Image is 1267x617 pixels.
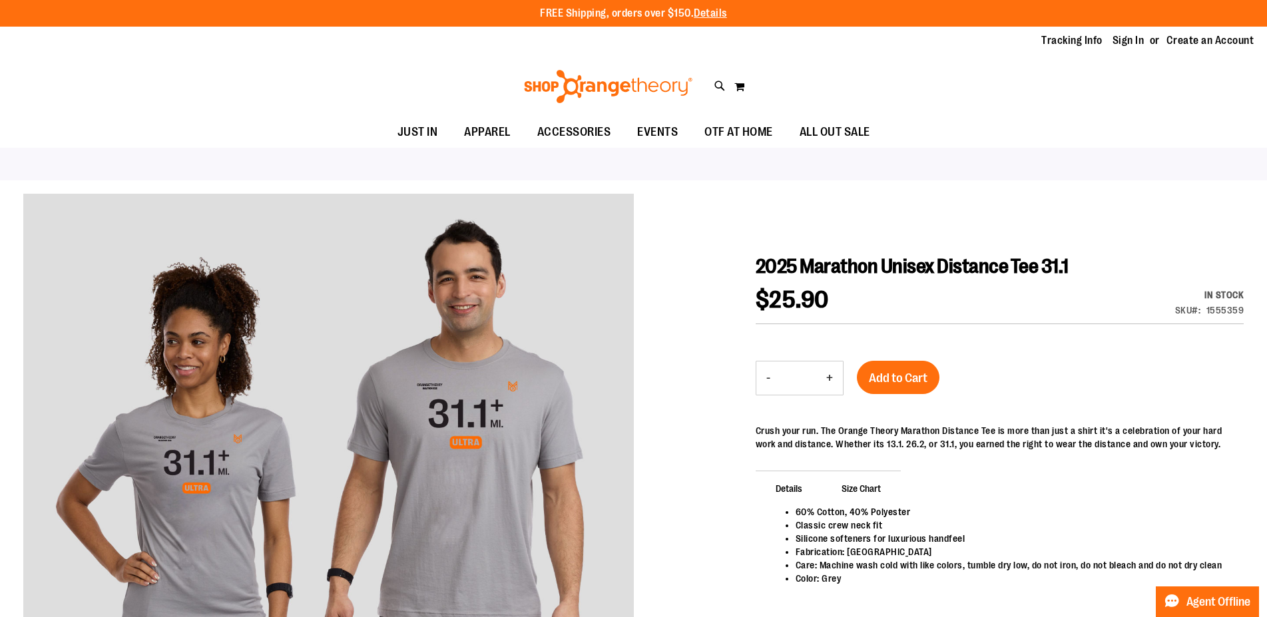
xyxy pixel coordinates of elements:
li: 60% Cotton, 40% Polyester [796,505,1230,518]
span: 2025 Marathon Unisex Distance Tee 31.1 [756,255,1069,278]
a: Create an Account [1166,33,1254,48]
span: $25.90 [756,286,829,313]
a: Sign In [1113,33,1144,48]
a: EVENTS [624,117,691,147]
a: JUST IN [384,117,451,148]
span: ACCESSORIES [537,117,611,147]
button: Add to Cart [857,361,939,394]
a: ALL OUT SALE [786,117,884,148]
li: Silicone softeners for luxurious handfeel [796,532,1230,545]
li: Care: Machine wash cold with like colors, tumble dry low, do not iron, do not bleach and do not d... [796,558,1230,572]
div: In stock [1175,288,1244,302]
strong: SKU [1175,305,1201,315]
span: Add to Cart [869,371,927,385]
li: Fabrication: [GEOGRAPHIC_DATA] [796,545,1230,558]
p: Crush your run. The Orange Theory Marathon Distance Tee is more than just a shirt it's a celebrat... [756,424,1244,451]
span: EVENTS [637,117,678,147]
a: ACCESSORIES [524,117,625,148]
img: Shop Orangetheory [522,70,694,103]
a: Tracking Info [1041,33,1103,48]
li: Color: Grey [796,572,1230,585]
button: Decrease product quantity [756,361,780,395]
button: Agent Offline [1156,586,1259,617]
input: Product quantity [780,362,816,394]
a: APPAREL [451,117,524,148]
a: Details [694,7,727,19]
button: Increase product quantity [816,361,843,395]
span: Agent Offline [1186,596,1250,608]
span: Size Chart [822,471,901,505]
span: APPAREL [464,117,511,147]
span: Details [756,471,822,505]
span: OTF AT HOME [704,117,773,147]
div: 1555359 [1206,304,1244,317]
a: OTF AT HOME [691,117,786,148]
li: Classic crew neck fit [796,518,1230,532]
span: JUST IN [397,117,438,147]
div: Availability [1175,288,1244,302]
p: FREE Shipping, orders over $150. [540,6,727,21]
span: ALL OUT SALE [800,117,870,147]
